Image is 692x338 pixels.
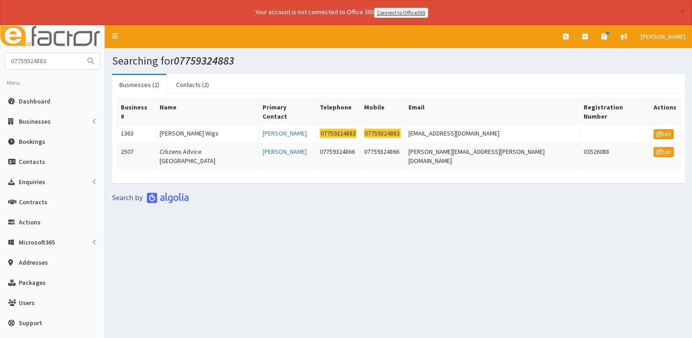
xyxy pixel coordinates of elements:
th: Telephone [316,98,360,125]
a: [PERSON_NAME] [263,147,307,156]
span: Actions [19,218,41,226]
a: Businesses (2) [112,75,166,94]
a: [PERSON_NAME] [634,25,692,48]
td: 03526088 [580,143,650,169]
td: 07759324866 [360,143,404,169]
th: Primary Contact [259,98,316,125]
th: Email [404,98,579,125]
td: [PERSON_NAME] Wigs [156,125,258,143]
input: Search... [5,53,82,69]
a: Edit [654,129,674,139]
mark: 07759324883 [364,129,401,138]
th: Actions [649,98,680,125]
span: Bookings [19,137,45,146]
th: Mobile [360,98,404,125]
span: Addresses [19,258,48,267]
span: Microsoft365 [19,238,55,246]
td: [EMAIL_ADDRESS][DOMAIN_NAME] [404,125,579,143]
th: Registration Number [580,98,650,125]
a: [PERSON_NAME] [263,129,307,137]
div: Your account is not connected to Office 365 [74,7,609,18]
i: 07759324883 [174,54,234,68]
span: Packages [19,278,46,287]
span: Dashboard [19,97,50,105]
td: [PERSON_NAME][EMAIL_ADDRESS][PERSON_NAME][DOMAIN_NAME] [404,143,579,169]
a: Connect to Office365 [374,8,428,18]
mark: 07759324883 [320,129,356,138]
h1: Searching for [112,55,685,67]
button: × [680,6,685,16]
td: Citizens Advice [GEOGRAPHIC_DATA] [156,143,258,169]
td: 07759324866 [316,143,360,169]
span: Support [19,319,42,327]
span: Contracts [19,198,48,206]
th: Name [156,98,258,125]
span: Enquiries [19,178,45,186]
span: [PERSON_NAME] [641,33,685,41]
span: Users [19,299,35,307]
img: search-by-algolia-light-background.png [112,192,189,203]
span: Businesses [19,117,51,125]
a: Edit [654,147,674,157]
th: Business # [117,98,156,125]
span: Contacts [19,158,45,166]
td: 1363 [117,125,156,143]
a: Contacts (2) [169,75,216,94]
td: 2507 [117,143,156,169]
